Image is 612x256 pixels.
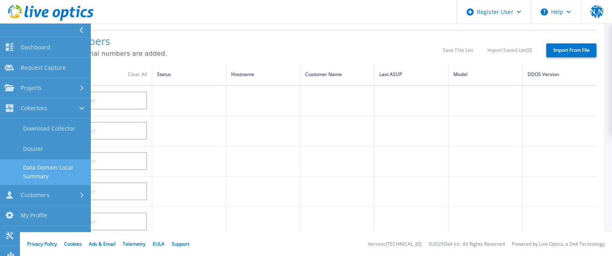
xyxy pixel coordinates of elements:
span: Request Capture [21,64,66,71]
p: 0 of 20 (max) serial numbers are added. [35,50,443,57]
input: Enter Serial Number [35,92,147,109]
a: Telemetry [123,240,145,247]
input: Enter Serial Number [35,122,147,140]
th: Hostname [226,64,300,86]
a: EULA [153,240,165,247]
a: Cookies [64,240,82,247]
input: Enter Serial Number [35,152,147,170]
input: Enter Serial Number [35,182,147,200]
li: © 2025 Dell Inc. All Rights Reserved [429,242,505,247]
a: Privacy Policy [27,240,57,247]
input: Enter Serial Number [35,213,147,231]
h1: Serial Numbers [35,37,443,48]
span: Dashboard [21,44,50,51]
th: DDOS Version [522,64,596,86]
span: Collectors [21,105,47,112]
span: Projects [21,84,42,92]
th: Customer Name [300,64,374,86]
th: Model [448,64,522,86]
a: Ads & Email [89,240,116,247]
span: Customers [21,192,49,199]
label: Import From File [546,43,596,57]
li: Version: [TECHNICAL_ID] [368,242,422,247]
li: Powered by Live Optics, a Dell Technology [512,242,605,247]
th: Status [152,64,226,86]
a: Support [172,240,189,247]
span: My Profile [21,212,47,219]
th: Last ASUP [374,64,448,86]
div: Serial Number [40,70,147,79]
